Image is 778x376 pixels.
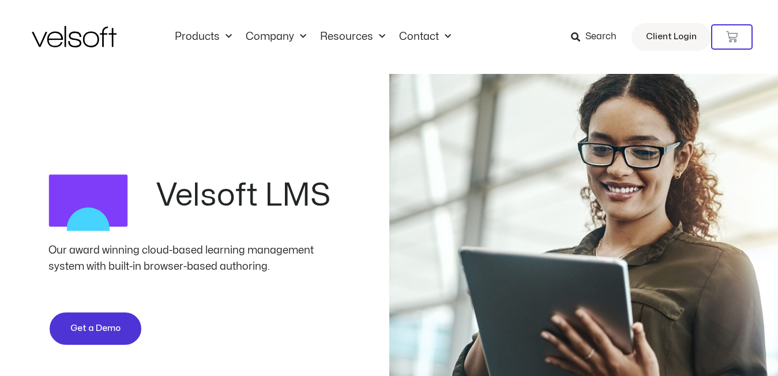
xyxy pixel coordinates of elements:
[239,31,313,43] a: CompanyMenu Toggle
[70,322,121,336] span: Get a Demo
[168,31,458,43] nav: Menu
[571,27,625,47] a: Search
[392,31,458,43] a: ContactMenu Toggle
[646,29,697,44] span: Client Login
[585,29,617,44] span: Search
[48,311,142,346] a: Get a Demo
[313,31,392,43] a: ResourcesMenu Toggle
[632,23,711,51] a: Client Login
[32,26,116,47] img: Velsoft Training Materials
[168,31,239,43] a: ProductsMenu Toggle
[48,243,340,275] div: Our award winning cloud-based learning management system with built-in browser-based authoring.
[48,163,128,243] img: LMS Logo
[156,180,340,211] h2: Velsoft LMS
